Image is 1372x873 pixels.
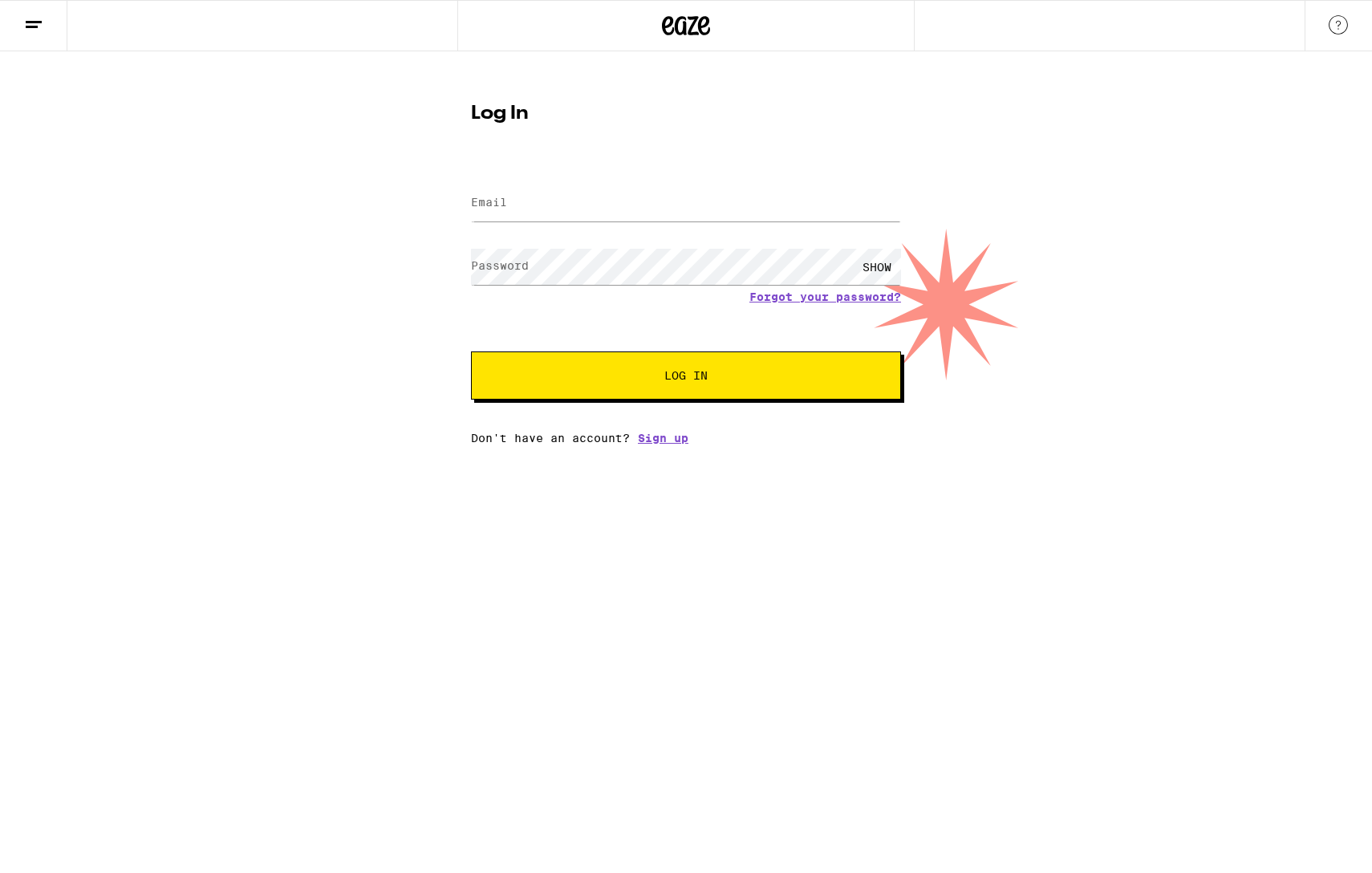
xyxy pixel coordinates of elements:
[853,249,901,285] div: SHOW
[471,196,507,209] label: Email
[749,290,901,303] a: Forgot your password?
[471,259,529,272] label: Password
[471,432,901,445] div: Don't have an account?
[638,432,688,445] a: Sign up
[471,185,901,221] input: Email
[471,351,901,400] button: Log In
[471,104,901,124] h1: Log In
[664,370,708,381] span: Log In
